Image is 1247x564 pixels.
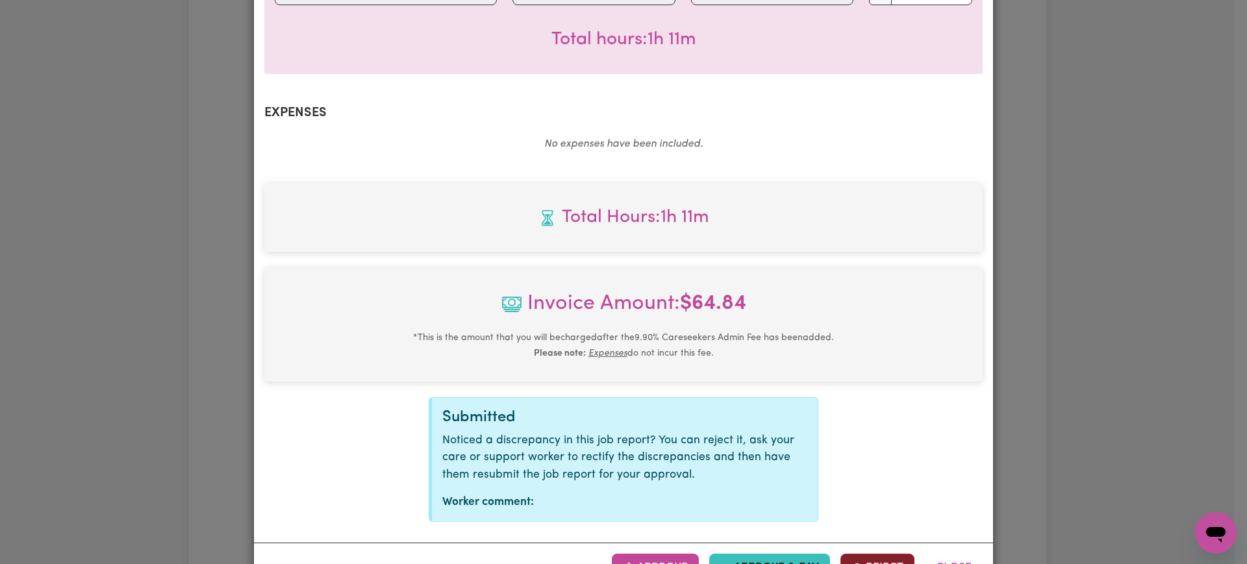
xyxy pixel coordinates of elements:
span: Submitted [442,410,516,425]
h2: Expenses [264,105,983,121]
p: Noticed a discrepancy in this job report? You can reject it, ask your care or support worker to r... [442,432,807,484]
span: Total hours worked: 1 hour 11 minutes [551,31,696,49]
iframe: Button to launch messaging window [1195,512,1237,554]
strong: Worker comment: [442,497,534,508]
u: Expenses [588,349,627,358]
span: Total hours worked: 1 hour 11 minutes [275,204,972,231]
b: Please note: [534,349,586,358]
span: Invoice Amount: [275,288,972,330]
small: This is the amount that you will be charged after the 9.90 % Careseekers Admin Fee has been added... [413,333,834,358]
b: $ 64.84 [680,293,746,314]
em: No expenses have been included. [544,139,703,149]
